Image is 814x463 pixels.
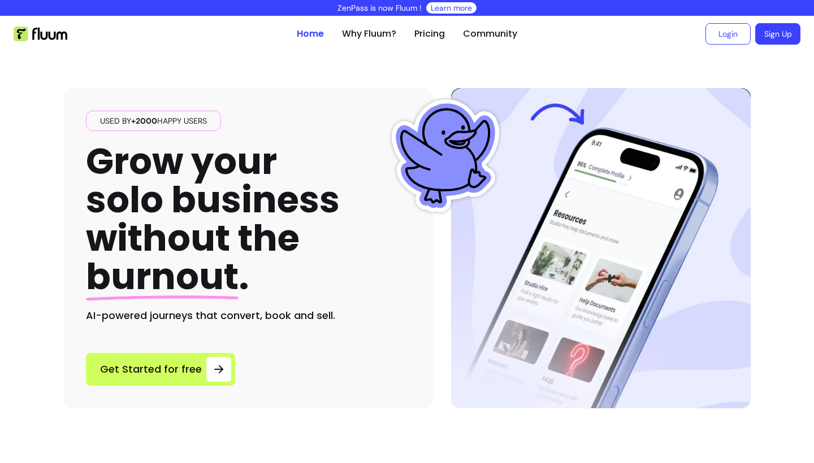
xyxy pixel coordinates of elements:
a: Home [297,27,324,41]
span: Get Started for free [100,361,202,377]
a: Get Started for free [86,353,235,386]
img: Hero [451,88,751,408]
a: Pricing [414,27,445,41]
a: Community [463,27,517,41]
a: Why Fluum? [342,27,396,41]
a: Login [705,23,751,45]
p: ZenPass is now Fluum ! [337,2,422,14]
h2: AI-powered journeys that convert, book and sell. [86,308,410,324]
a: Learn more [431,2,472,14]
img: Fluum Duck sticker [389,99,502,212]
a: Sign Up [755,23,800,45]
img: Fluum Logo [14,27,67,41]
span: burnout [86,251,239,302]
h1: Grow your solo business without the . [86,142,340,296]
span: Used by happy users [96,115,211,126]
span: +2000 [131,116,157,126]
